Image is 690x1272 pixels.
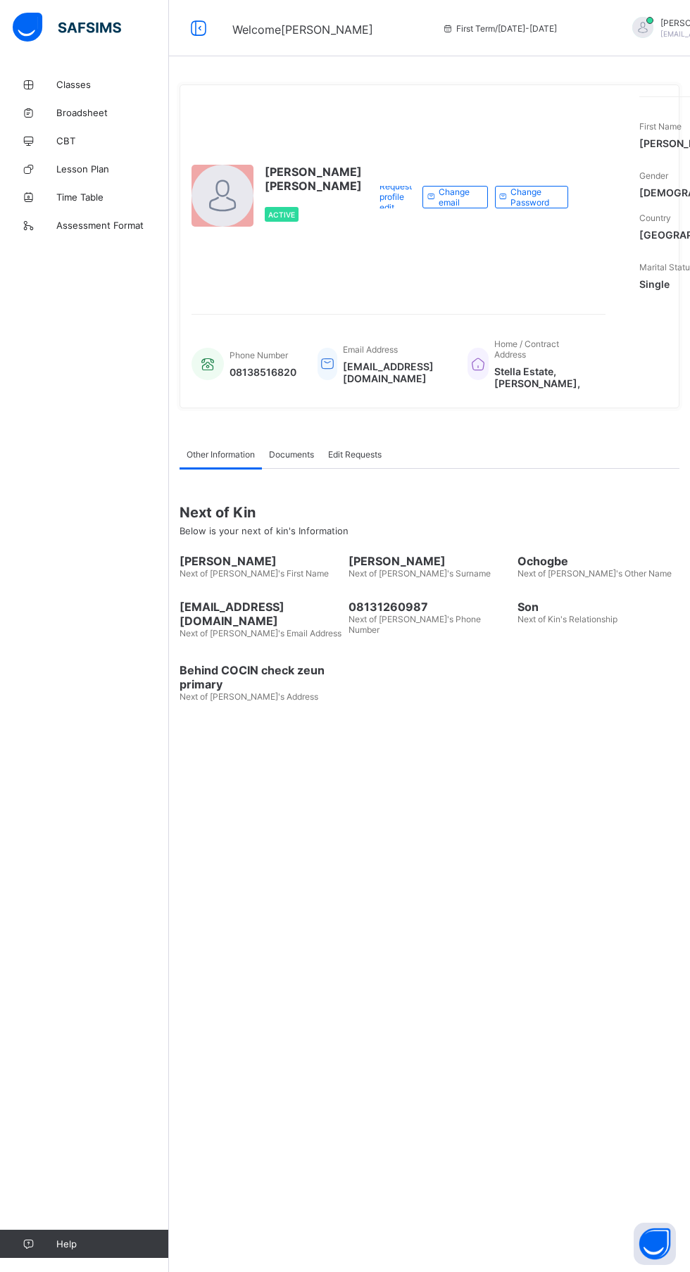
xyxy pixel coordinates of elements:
span: [EMAIL_ADDRESS][DOMAIN_NAME] [180,600,341,628]
span: Documents [269,449,314,460]
span: Next of [PERSON_NAME]'s First Name [180,568,329,579]
span: Request profile edit [379,181,412,213]
span: Next of [PERSON_NAME]'s Email Address [180,628,341,638]
span: Email Address [343,344,398,355]
span: Classes [56,79,169,90]
span: Next of [PERSON_NAME]'s Address [180,691,318,702]
span: Next of [PERSON_NAME]'s Phone Number [349,614,481,635]
span: Broadsheet [56,107,169,118]
span: Home / Contract Address [494,339,559,360]
span: Stella Estate, [PERSON_NAME], [494,365,591,389]
span: session/term information [442,23,557,34]
span: [PERSON_NAME] [180,554,341,568]
span: [PERSON_NAME] [349,554,510,568]
span: Ochogbe [517,554,679,568]
button: Open asap [634,1223,676,1265]
span: Change email [439,187,477,208]
span: Assessment Format [56,220,169,231]
span: Active [268,210,295,219]
span: Welcome [PERSON_NAME] [232,23,373,37]
span: 08131260987 [349,600,510,614]
img: safsims [13,13,121,42]
span: Edit Requests [328,449,382,460]
span: Time Table [56,191,169,203]
span: Below is your next of kin's Information [180,525,349,536]
span: [EMAIL_ADDRESS][DOMAIN_NAME] [343,360,446,384]
span: Help [56,1238,168,1249]
span: Gender [639,170,668,181]
span: Country [639,213,671,223]
span: 08138516820 [230,366,296,378]
span: Lesson Plan [56,163,169,175]
span: Next of [PERSON_NAME]'s Surname [349,568,491,579]
span: Next of [PERSON_NAME]'s Other Name [517,568,672,579]
span: CBT [56,135,169,146]
span: [PERSON_NAME] [PERSON_NAME] [265,165,362,193]
span: Other Information [187,449,255,460]
span: Next of Kin's Relationship [517,614,617,624]
span: Next of Kin [180,504,679,521]
span: First Name [639,121,682,132]
span: Son [517,600,679,614]
span: Phone Number [230,350,288,360]
span: Change Password [510,187,557,208]
span: Behind COCIN check zeun primary [180,663,341,691]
